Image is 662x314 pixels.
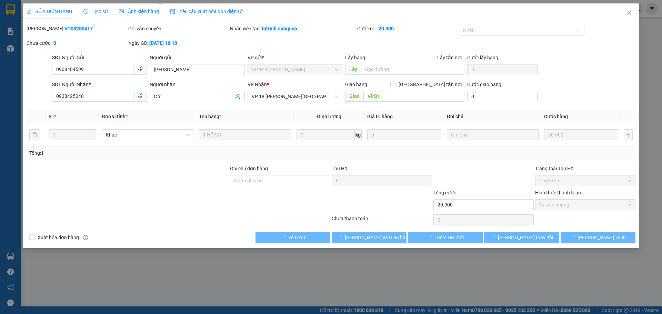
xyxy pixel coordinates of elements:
span: Lấy hàng [345,55,365,60]
b: 0 [53,40,56,46]
div: Gói vận chuyển: [128,25,229,32]
span: Cước hàng [544,114,568,119]
b: VT08250417 [64,26,93,31]
th: Ghi chú [444,110,541,123]
span: kg [355,129,362,140]
span: Giao hàng [345,82,367,87]
span: edit [27,9,31,14]
span: Ảnh kiện hàng [119,9,159,14]
button: [PERSON_NAME] và In [561,232,635,243]
label: Ghi chú đơn hàng [230,166,268,171]
input: Cước giao hàng [467,91,538,102]
span: info-circle [83,235,88,240]
span: Thu Hộ [332,166,348,171]
span: clock-circle [83,9,88,14]
span: Định lượng [317,114,341,119]
div: Trạng thái Thu Hộ [535,165,635,172]
div: Người nhận [150,81,244,88]
span: Chưa thu [539,175,631,186]
span: loading [427,235,434,240]
span: Tổng cước [433,190,456,195]
span: SỬA ĐƠN HÀNG [27,9,72,14]
button: plus [624,129,633,140]
span: Lấy tận nơi [434,54,464,61]
label: Cước giao hàng [467,82,501,87]
span: picture [119,9,124,14]
div: VP gửi [248,54,342,61]
span: phone [137,66,143,72]
span: Tên hàng [199,114,221,119]
label: Cước lấy hàng [467,55,498,60]
span: VP Nhận [248,82,267,87]
span: loading [570,235,578,240]
span: VP 108 Lê Hồng Phong - Vũng Tàu [252,64,338,75]
img: icon [170,9,175,14]
span: SL [49,114,54,119]
input: Ghi Chú [447,129,539,140]
span: Lấy [345,64,361,75]
span: Yêu cầu [288,234,305,241]
span: Xuất hóa đơn hàng [35,234,82,241]
span: Lịch sử [83,9,108,14]
span: loading [337,235,345,240]
span: [PERSON_NAME] thay đổi [498,234,553,241]
div: Người gửi [150,54,244,61]
span: close [626,10,632,16]
button: [PERSON_NAME] thay đổi [484,232,559,243]
input: Ghi chú đơn hàng [230,175,330,186]
span: loading [281,235,288,240]
div: Cước rồi : [357,25,458,32]
input: 0 [367,129,441,140]
span: phone [137,93,143,99]
label: Hình thức thanh toán [535,190,581,195]
button: Thêm ĐH mới [408,232,483,243]
div: Ngày GD: [128,39,229,47]
span: [GEOGRAPHIC_DATA] tận nơi [396,81,464,88]
div: Tổng: 1 [29,149,255,157]
span: Yêu cầu xuất hóa đơn điện tử [170,9,243,14]
input: Dọc đường [363,91,464,102]
button: [PERSON_NAME] và Giao hàng [332,232,407,243]
div: SĐT Người Gửi [52,54,147,61]
div: Chưa thanh toán [331,215,433,227]
button: delete [29,129,40,140]
span: Tại văn phòng [539,200,631,210]
div: Chưa cước : [27,39,127,47]
span: user-add [235,94,241,99]
span: [PERSON_NAME] và In [578,234,626,241]
b: 20.000 [379,26,394,31]
span: loading [490,235,498,240]
span: Thêm ĐH mới [434,234,464,241]
span: Giá trị hàng [367,114,393,119]
b: [DATE] 16:10 [149,40,177,46]
input: Dọc đường [361,64,464,75]
input: Cước lấy hàng [467,64,538,75]
input: VD: Bàn, Ghế [199,129,291,140]
span: Khác [106,130,189,140]
span: [PERSON_NAME] và Giao hàng [345,234,411,241]
b: tutrinh.anhquoc [262,26,297,31]
button: Close [620,3,639,23]
span: VP 18 Nguyễn Thái Bình - Quận 1 [252,91,338,102]
span: Đơn vị tính [102,114,128,119]
div: Nhân viên tạo: [230,25,356,32]
input: 0 [544,129,618,140]
div: [PERSON_NAME]: [27,25,127,32]
span: Giao [345,91,363,102]
div: SĐT Người Nhận [52,81,147,88]
button: Yêu cầu [255,232,330,243]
